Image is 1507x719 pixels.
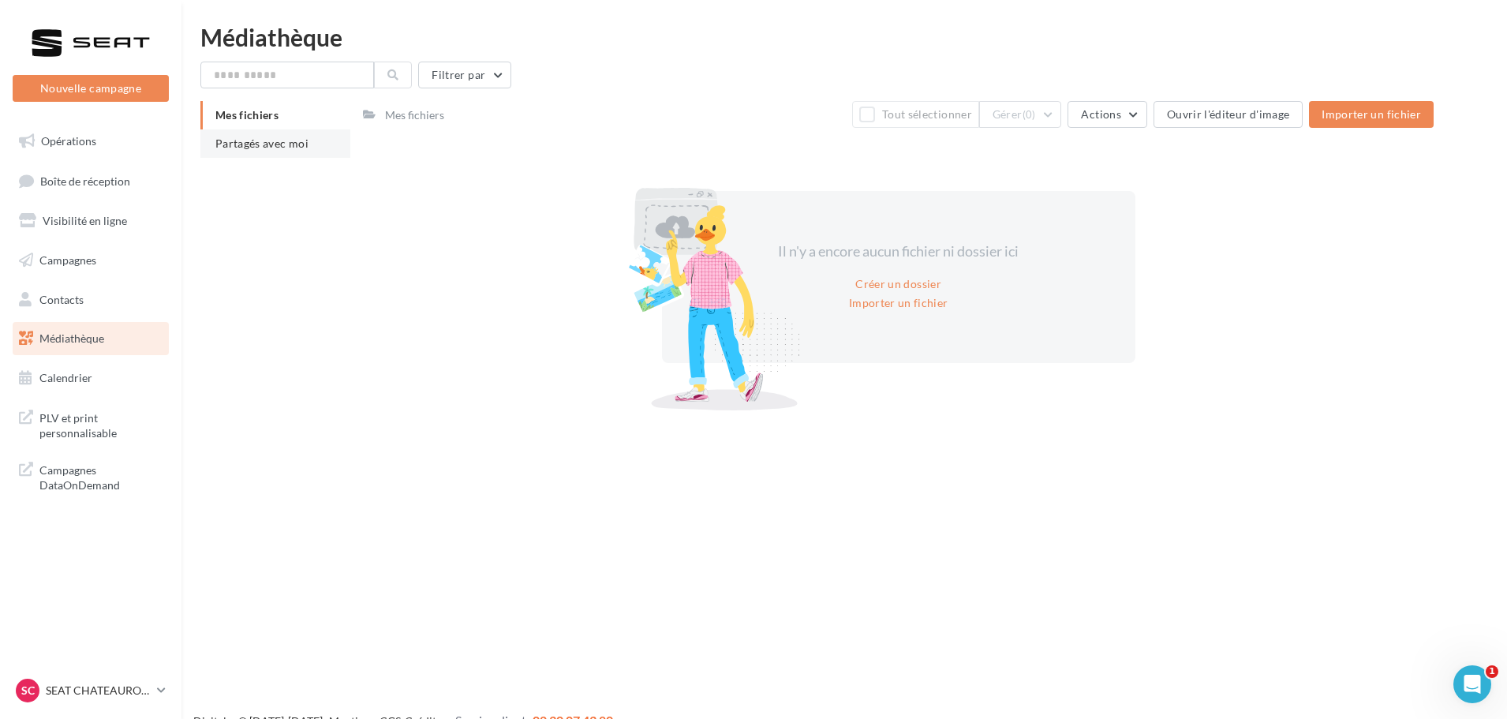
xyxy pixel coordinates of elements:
[9,244,172,277] a: Campagnes
[39,292,84,305] span: Contacts
[21,683,35,698] span: SC
[9,361,172,395] a: Calendrier
[9,453,172,500] a: Campagnes DataOnDemand
[215,137,309,150] span: Partagés avec moi
[39,459,163,493] span: Campagnes DataOnDemand
[778,242,1019,260] span: Il n'y a encore aucun fichier ni dossier ici
[979,101,1062,128] button: Gérer(0)
[852,101,978,128] button: Tout sélectionner
[1154,101,1303,128] button: Ouvrir l'éditeur d'image
[39,371,92,384] span: Calendrier
[1081,107,1120,121] span: Actions
[39,253,96,267] span: Campagnes
[1486,665,1498,678] span: 1
[9,125,172,158] a: Opérations
[1068,101,1146,128] button: Actions
[9,164,172,198] a: Boîte de réception
[13,676,169,706] a: SC SEAT CHATEAUROUX
[40,174,130,187] span: Boîte de réception
[41,134,96,148] span: Opérations
[1322,107,1421,121] span: Importer un fichier
[200,25,1488,49] div: Médiathèque
[215,108,279,122] span: Mes fichiers
[39,331,104,345] span: Médiathèque
[9,204,172,238] a: Visibilité en ligne
[9,401,172,448] a: PLV et print personnalisable
[1309,101,1434,128] button: Importer un fichier
[43,214,127,227] span: Visibilité en ligne
[46,683,151,698] p: SEAT CHATEAUROUX
[849,275,948,294] button: Créer un dossier
[1023,108,1036,121] span: (0)
[385,107,444,123] div: Mes fichiers
[9,283,172,316] a: Contacts
[418,62,511,88] button: Filtrer par
[1453,665,1491,703] iframe: Intercom live chat
[9,322,172,355] a: Médiathèque
[843,294,955,313] button: Importer un fichier
[13,75,169,102] button: Nouvelle campagne
[39,407,163,441] span: PLV et print personnalisable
